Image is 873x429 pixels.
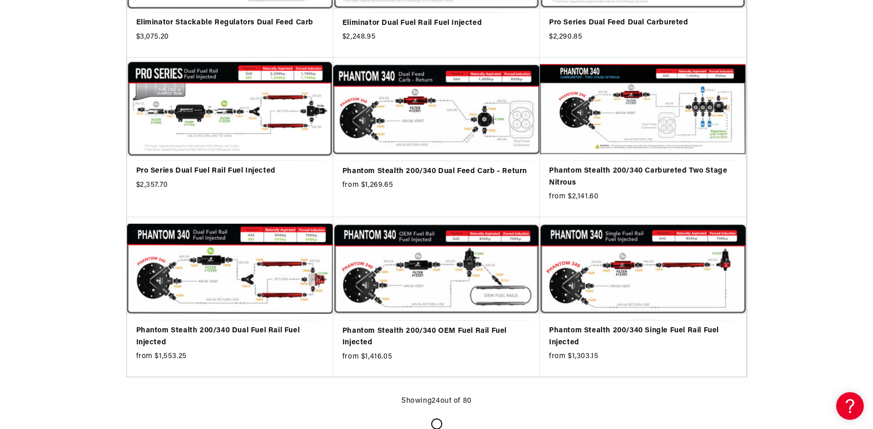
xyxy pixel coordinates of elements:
[432,397,440,405] span: 24
[136,325,324,348] a: Phantom Stealth 200/340 Dual Fuel Rail Fuel Injected
[549,325,737,348] a: Phantom Stealth 200/340 Single Fuel Rail Fuel Injected
[549,165,737,189] a: Phantom Stealth 200/340 Carbureted Two Stage Nitrous
[401,395,472,407] p: Showing out of 80
[342,166,531,178] a: Phantom Stealth 200/340 Dual Feed Carb - Return
[136,165,324,177] a: Pro Series Dual Fuel Rail Fuel Injected
[136,17,324,29] a: Eliminator Stackable Regulators Dual Feed Carb
[549,17,737,29] a: Pro Series Dual Feed Dual Carbureted
[342,325,531,349] a: Phantom Stealth 200/340 OEM Fuel Rail Fuel Injected
[342,17,531,29] a: Eliminator Dual Fuel Rail Fuel Injected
